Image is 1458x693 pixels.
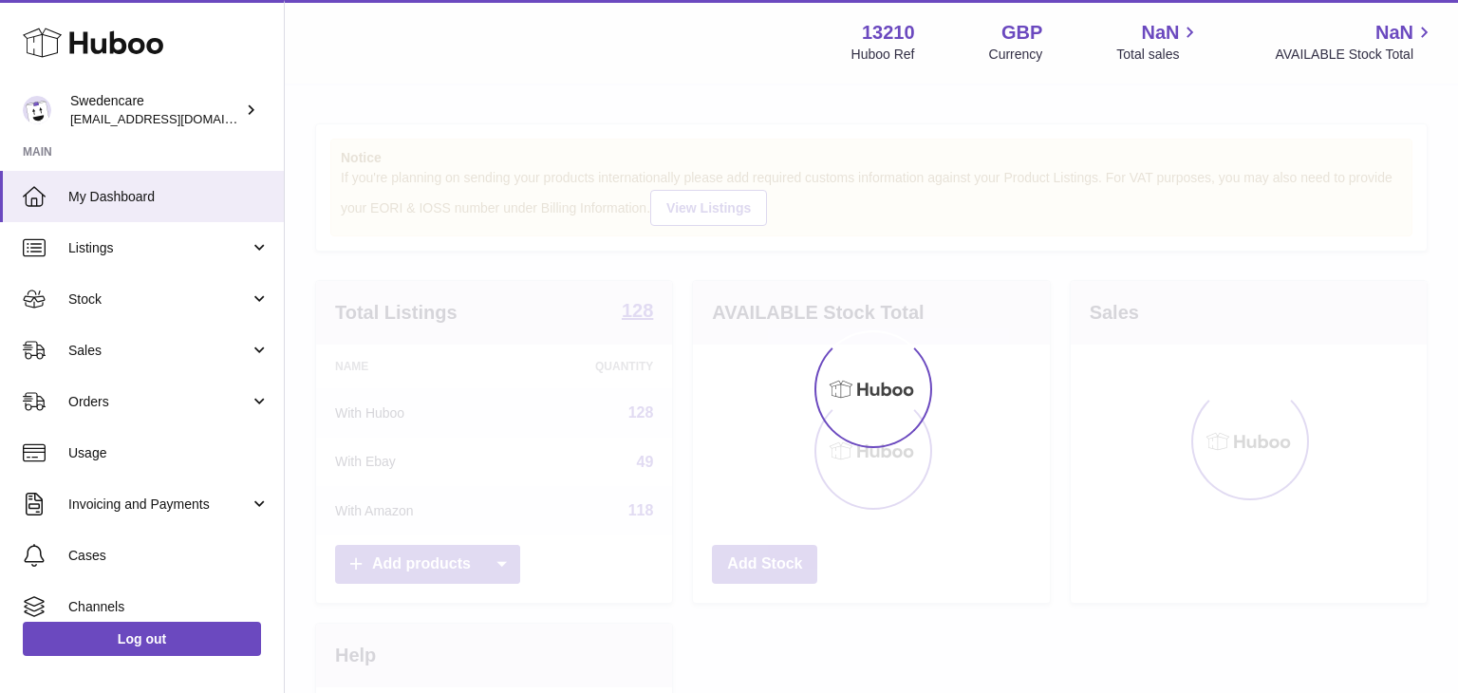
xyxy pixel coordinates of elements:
div: Huboo Ref [851,46,915,64]
span: My Dashboard [68,188,270,206]
span: Channels [68,598,270,616]
a: Log out [23,622,261,656]
div: Swedencare [70,92,241,128]
span: Listings [68,239,250,257]
span: Sales [68,342,250,360]
strong: 13210 [862,20,915,46]
span: Total sales [1116,46,1201,64]
img: internalAdmin-13210@internal.huboo.com [23,96,51,124]
span: NaN [1141,20,1179,46]
div: Currency [989,46,1043,64]
span: Orders [68,393,250,411]
span: Stock [68,290,250,309]
span: AVAILABLE Stock Total [1275,46,1435,64]
span: Usage [68,444,270,462]
a: NaN AVAILABLE Stock Total [1275,20,1435,64]
span: [EMAIL_ADDRESS][DOMAIN_NAME] [70,111,279,126]
span: NaN [1375,20,1413,46]
span: Invoicing and Payments [68,496,250,514]
span: Cases [68,547,270,565]
a: NaN Total sales [1116,20,1201,64]
strong: GBP [1001,20,1042,46]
